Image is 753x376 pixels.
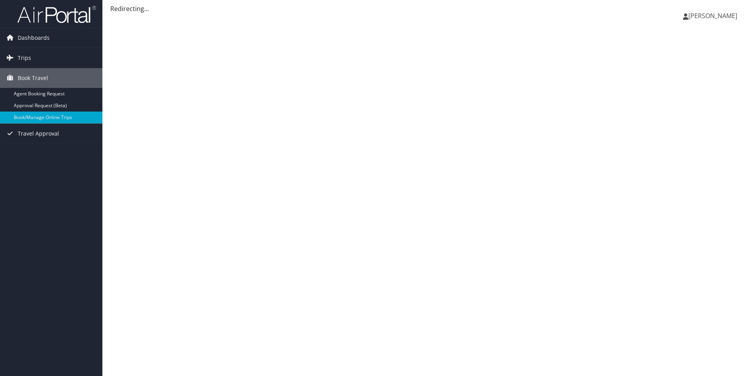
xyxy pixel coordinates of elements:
[110,4,745,13] div: Redirecting...
[688,11,737,20] span: [PERSON_NAME]
[18,68,48,88] span: Book Travel
[17,5,96,24] img: airportal-logo.png
[18,124,59,143] span: Travel Approval
[18,48,31,68] span: Trips
[18,28,50,48] span: Dashboards
[683,4,745,28] a: [PERSON_NAME]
